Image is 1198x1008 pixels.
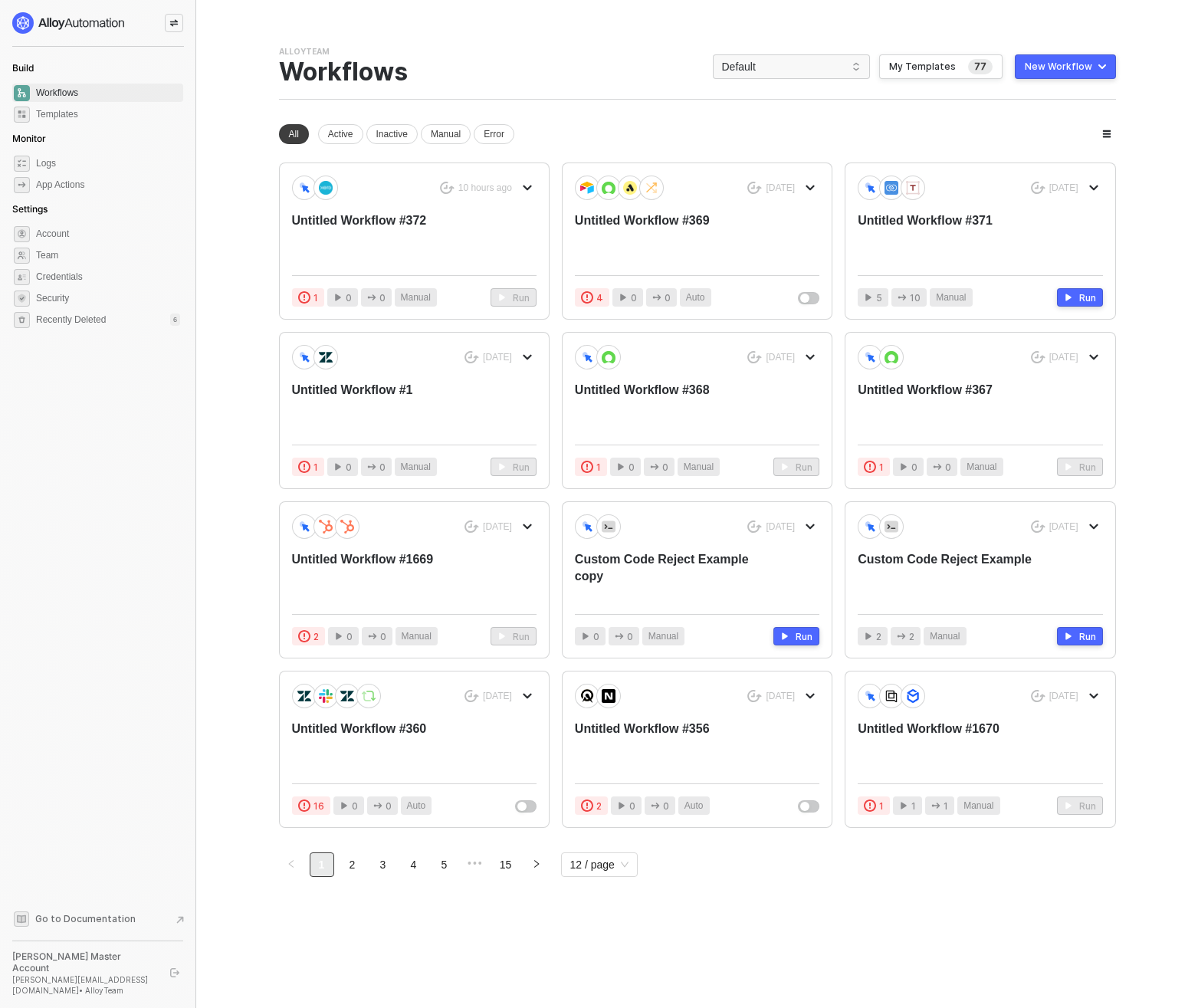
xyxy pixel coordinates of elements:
img: icon [906,689,920,703]
span: 12 / page [570,853,629,876]
span: settings [14,226,30,242]
button: Run [773,458,819,476]
span: left [287,859,296,868]
span: icon-app-actions [14,177,30,193]
div: New Workflow [1025,61,1092,73]
img: logo [12,12,126,34]
li: 2 [340,852,365,877]
button: Run [491,458,537,476]
span: Team [36,246,180,264]
span: 0 [346,460,352,474]
div: [DATE] [766,351,795,364]
span: 1 [596,460,601,474]
img: icon [885,520,898,534]
div: [DATE] [483,690,512,703]
span: icon-app-actions [933,462,942,471]
span: documentation [14,911,29,927]
a: logo [12,12,183,34]
span: Credentials [36,268,180,286]
img: icon [623,181,637,195]
button: right [524,852,549,877]
div: Untitled Workflow #371 [858,212,1053,263]
li: 5 [432,852,457,877]
button: Run [773,627,819,645]
button: Run [1057,796,1103,815]
span: icon-app-actions [373,801,382,810]
img: icon [340,520,354,534]
span: Templates [36,105,180,123]
img: icon [340,689,354,703]
button: Run [1057,627,1103,645]
div: [DATE] [766,690,795,703]
img: icon [602,689,615,703]
span: icon-success-page [464,520,479,534]
a: 15 [494,853,517,876]
div: Untitled Workflow #1 [292,382,487,432]
span: icon-app-actions [368,632,377,641]
span: icon-app-actions [367,293,376,302]
span: icon-success-page [747,351,762,364]
div: Run [1079,291,1096,304]
span: 0 [380,629,386,644]
span: icon-arrow-down [523,183,532,192]
span: dashboard [14,85,30,101]
div: [PERSON_NAME] Master Account [12,951,156,974]
span: team [14,248,30,264]
span: icon-app-actions [367,462,376,471]
div: Untitled Workflow #369 [575,212,770,263]
div: 6 [170,314,180,326]
div: Custom Code Reject Example [858,551,1053,602]
div: Active [318,124,363,144]
div: [DATE] [483,520,512,534]
li: 15 [494,852,518,877]
span: icon-arrow-down [1089,691,1098,701]
img: icon [297,520,311,533]
img: icon [319,350,333,364]
span: icon-app-actions [652,293,661,302]
img: icon [602,351,615,363]
span: 0 [379,460,386,474]
div: Untitled Workflow #356 [575,721,770,771]
span: 0 [627,629,633,644]
div: [DATE] [1049,182,1078,195]
span: icon-arrow-down [523,522,532,531]
div: Untitled Workflow #368 [575,382,770,432]
div: [PERSON_NAME][EMAIL_ADDRESS][DOMAIN_NAME] • AlloyTeam [12,974,156,996]
img: icon [580,350,594,363]
span: ••• [463,852,487,875]
span: 2 [909,629,914,644]
button: 77My Templates [879,54,1003,79]
span: 1 [911,799,916,813]
span: Default [722,55,861,78]
span: 0 [593,629,599,644]
div: Untitled Workflow #1670 [858,721,1053,771]
span: right [532,859,541,868]
img: icon [297,350,311,363]
span: Security [36,289,180,307]
span: 1 [879,799,884,813]
div: [DATE] [766,520,795,534]
span: Manual [401,460,431,474]
span: Account [36,225,180,243]
span: 1 [879,460,884,474]
img: icon [885,351,898,363]
img: icon [297,689,311,703]
img: icon [863,689,877,702]
a: Knowledge Base [12,910,184,928]
span: icon-success-page [1031,690,1045,703]
span: 0 [663,799,669,813]
span: 2 [876,629,881,644]
span: logout [170,968,179,977]
img: icon [645,181,658,195]
span: icon-success-page [747,182,762,195]
span: 0 [386,799,392,813]
img: icon [885,689,898,703]
div: Untitled Workflow #372 [292,212,487,263]
div: Custom Code Reject Example copy [575,551,770,602]
span: icon-success-page [1031,351,1045,364]
a: 2 [341,853,364,876]
span: icon-app-actions [897,632,906,641]
span: 0 [631,291,637,305]
span: Monitor [12,133,46,144]
span: Manual [963,799,993,813]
